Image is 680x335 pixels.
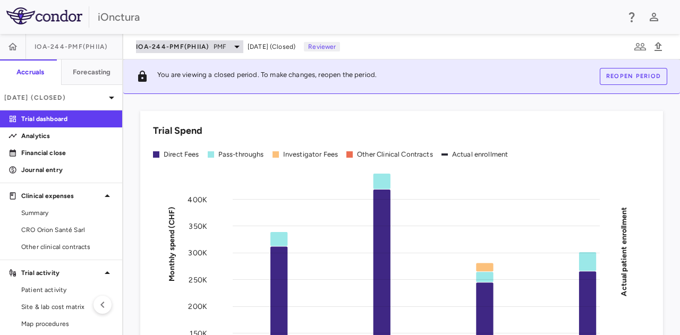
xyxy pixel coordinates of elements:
[214,42,226,51] span: PMF
[189,275,207,284] tspan: 250K
[304,42,340,51] p: Reviewer
[188,248,207,257] tspan: 300K
[21,114,114,124] p: Trial dashboard
[21,148,114,158] p: Financial close
[21,302,114,312] span: Site & lab cost matrix
[619,207,628,296] tspan: Actual patient enrollment
[35,42,108,51] span: IOA-244-PMF(PhIIa)
[188,195,207,204] tspan: 400K
[16,67,44,77] h6: Accruals
[452,150,508,159] div: Actual enrollment
[21,165,114,175] p: Journal entry
[4,93,105,102] p: [DATE] (Closed)
[21,225,114,235] span: CRO Orion Santé Sarl
[218,150,264,159] div: Pass-throughs
[357,150,433,159] div: Other Clinical Contracts
[167,207,176,281] tspan: Monthly spend (CHF)
[157,70,377,83] p: You are viewing a closed period. To make changes, reopen the period.
[21,268,101,278] p: Trial activity
[21,285,114,295] span: Patient activity
[164,150,199,159] div: Direct Fees
[21,131,114,141] p: Analytics
[136,42,209,51] span: IOA-244-PMF(PhIIa)
[21,208,114,218] span: Summary
[73,67,111,77] h6: Forecasting
[189,221,207,230] tspan: 350K
[283,150,338,159] div: Investigator Fees
[6,7,82,24] img: logo-full-SnFGN8VE.png
[188,302,207,311] tspan: 200K
[98,9,618,25] div: iOnctura
[21,242,114,252] span: Other clinical contracts
[21,319,114,329] span: Map procedures
[600,68,667,85] button: Reopen period
[153,124,202,138] h6: Trial Spend
[248,42,295,51] span: [DATE] (Closed)
[21,191,101,201] p: Clinical expenses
